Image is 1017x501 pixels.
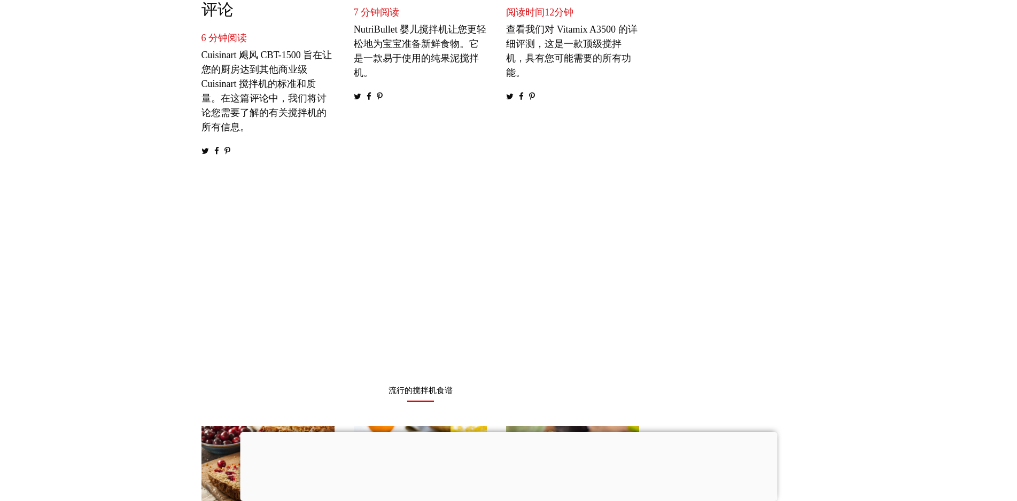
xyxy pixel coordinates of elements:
[208,33,247,43] font: 分钟阅读
[201,33,206,43] font: 6
[506,426,639,501] img: 可可薄荷冰沙
[201,199,640,349] iframe: 广告
[545,7,573,18] font: 12分钟
[506,24,637,78] font: 查看我们对 Vitamix A3500 的详细评测，这是一款顶级搅拌机，具有您可能需要的所有功能。
[389,385,453,395] font: 流行的搅拌机食谱
[201,426,335,501] img: 蔓越莓坚果面包
[506,7,545,18] font: 阅读时间
[201,50,332,132] font: Cuisinart 飓风 CBT-1500 旨在让您的厨房达到其他商业级 Cuisinart 搅拌机的标准和质量。在这篇评论中，我们将讨论您需要了解的有关搅拌机的所有信息。
[354,24,487,78] font: NutriBullet 婴儿搅拌机让您更轻松地为宝宝准备新鲜食物。它是一款易于使用的纯果泥搅拌机。
[354,7,359,18] font: 7
[669,16,813,336] iframe: 广告
[354,426,487,501] img: 柑橘冰沙
[240,432,777,498] iframe: 广告
[361,7,399,18] font: 分钟阅读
